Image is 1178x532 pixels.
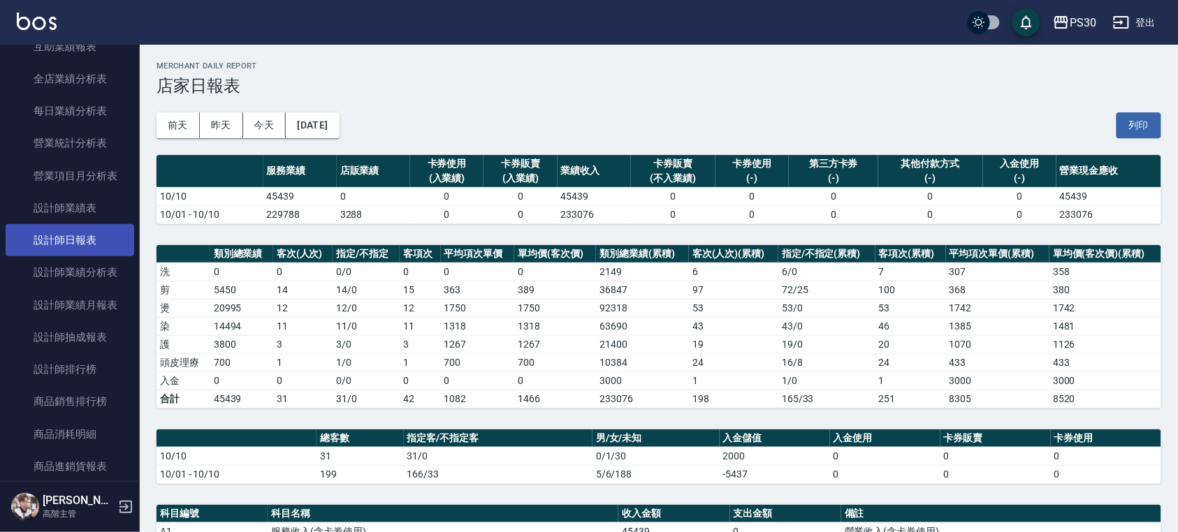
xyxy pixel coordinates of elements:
td: 0 [830,447,940,465]
td: 0 [273,371,333,390]
td: 0 [210,263,273,281]
th: 店販業績 [337,155,410,188]
div: 卡券使用 [414,156,480,171]
td: 43 / 0 [778,317,875,335]
a: 商品銷售排行榜 [6,385,134,418]
td: 700 [441,353,515,371]
td: 19 / 0 [778,335,875,353]
td: 307 [946,263,1050,281]
td: 1742 [946,299,1050,317]
td: 166/33 [404,465,592,483]
td: 1750 [441,299,515,317]
div: 卡券使用 [719,156,785,171]
a: 商品消耗明細 [6,418,134,450]
th: 平均項次單價(累積) [946,245,1050,263]
div: 卡券販賣 [487,156,553,171]
td: 72 / 25 [778,281,875,299]
td: 1750 [514,299,596,317]
td: 0 [410,187,483,205]
th: 入金使用 [830,429,940,448]
td: 3800 [210,335,273,353]
h3: 店家日報表 [157,76,1161,96]
td: 20995 [210,299,273,317]
td: 1 / 0 [333,353,400,371]
td: 0 [400,371,441,390]
div: (-) [792,171,875,186]
th: 總客數 [317,429,404,448]
td: 3000 [1049,371,1161,390]
td: 700 [210,353,273,371]
td: 2000 [720,447,830,465]
th: 科目編號 [157,505,268,523]
td: 10/01 - 10/10 [157,465,317,483]
a: 設計師業績表 [6,192,134,224]
a: 設計師業績月報表 [6,289,134,321]
td: 36847 [596,281,689,299]
td: 12 / 0 [333,299,400,317]
td: 0 [715,205,789,223]
table: a dense table [157,429,1161,484]
td: 53 / 0 [778,299,875,317]
td: 11 [273,317,333,335]
td: 21400 [596,335,689,353]
button: 今天 [243,112,286,138]
td: 0 [789,187,878,205]
td: 1466 [514,390,596,408]
td: 63690 [596,317,689,335]
th: 服務業績 [263,155,337,188]
td: 45439 [558,187,631,205]
td: 45439 [1056,187,1161,205]
button: 昨天 [200,112,243,138]
th: 指定/不指定 [333,245,400,263]
td: 1267 [514,335,596,353]
div: PS30 [1070,14,1096,31]
th: 支出金額 [730,505,841,523]
th: 備註 [841,505,1161,523]
th: 男/女/未知 [592,429,720,448]
td: 45439 [263,187,337,205]
a: 設計師日報表 [6,224,134,256]
td: 24 [875,353,946,371]
table: a dense table [157,245,1161,408]
td: 洗 [157,263,210,281]
div: (-) [882,171,980,186]
td: 6 [689,263,778,281]
td: 380 [1049,281,1161,299]
a: 設計師業績分析表 [6,256,134,288]
td: 0 [940,465,1051,483]
td: 頭皮理療 [157,353,210,371]
td: 0 [983,187,1056,205]
td: 12 [400,299,441,317]
td: 8520 [1049,390,1161,408]
td: 0 [715,187,789,205]
td: 0 [983,205,1056,223]
a: 互助業績報表 [6,31,134,63]
td: 53 [875,299,946,317]
td: 1267 [441,335,515,353]
td: 165/33 [778,390,875,408]
td: 233076 [558,205,631,223]
td: 43 [689,317,778,335]
td: 合計 [157,390,210,408]
a: 設計師抽成報表 [6,321,134,353]
td: 0 [631,205,715,223]
th: 科目名稱 [268,505,618,523]
td: 53 [689,299,778,317]
div: (-) [719,171,785,186]
div: (不入業績) [634,171,712,186]
div: 卡券販賣 [634,156,712,171]
th: 客項次 [400,245,441,263]
td: 31 [317,447,404,465]
td: 42 [400,390,441,408]
td: 染 [157,317,210,335]
td: 358 [1049,263,1161,281]
a: 商品進銷貨報表 [6,450,134,482]
td: 12 [273,299,333,317]
p: 高階主管 [43,508,114,520]
td: 0 [514,263,596,281]
td: 14 [273,281,333,299]
td: 363 [441,281,515,299]
div: (-) [987,171,1053,186]
td: 3 / 0 [333,335,400,353]
td: 0 / 0 [333,263,400,281]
